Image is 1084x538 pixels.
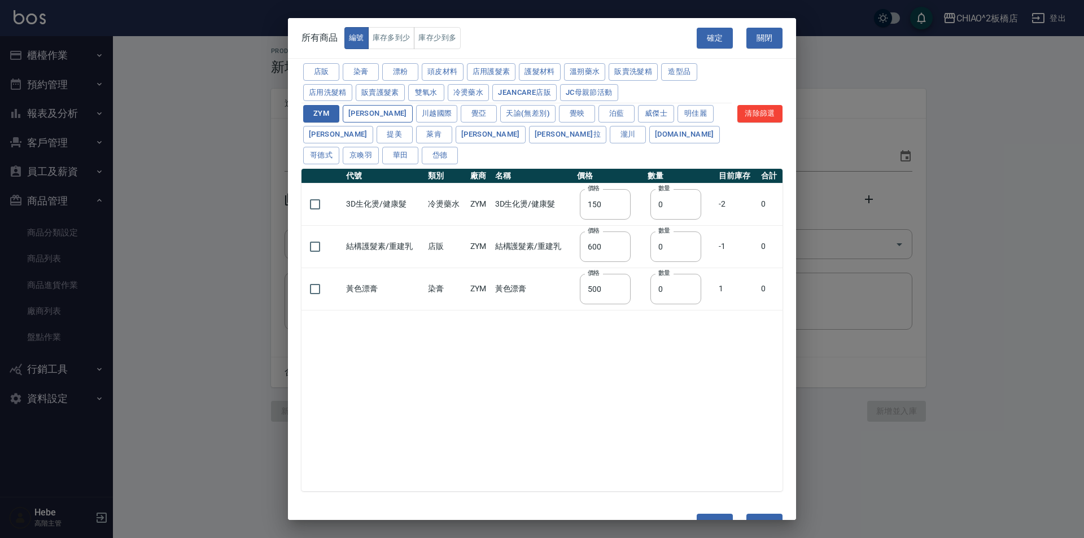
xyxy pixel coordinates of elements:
[343,268,425,310] td: 黃色漂膏
[588,184,600,193] label: 價格
[382,147,418,164] button: 華田
[588,226,600,235] label: 價格
[425,268,467,310] td: 染膏
[492,84,557,102] button: JeanCare店販
[529,126,606,143] button: [PERSON_NAME]拉
[467,169,492,183] th: 廠商
[716,225,758,268] td: -1
[425,225,467,268] td: 店販
[492,268,574,310] td: 黃色漂膏
[467,183,492,225] td: ZYM
[658,184,670,193] label: 數量
[467,63,516,81] button: 店用護髮素
[303,105,339,123] button: ZYM
[560,84,618,102] button: JC母親節活動
[716,169,758,183] th: 目前庫存
[368,27,415,49] button: 庫存多到少
[456,126,526,143] button: [PERSON_NAME]
[598,105,635,123] button: 泊藍
[492,225,574,268] td: 結構護髮素/重建乳
[343,225,425,268] td: 結構護髮素/重建乳
[737,105,783,123] button: 清除篩選
[301,27,461,49] div: 所有商品
[677,105,714,123] button: 明佳麗
[588,269,600,277] label: 價格
[467,268,492,310] td: ZYM
[303,147,339,164] button: 哥德式
[609,63,658,81] button: 販賣洗髮精
[422,63,464,81] button: 頭皮材料
[746,514,783,535] button: 關閉
[382,63,418,81] button: 漂粉
[448,84,489,102] button: 冷燙藥水
[564,63,606,81] button: 溫朔藥水
[697,514,733,535] button: 確定
[492,183,574,225] td: 3D生化燙/健康髮
[716,268,758,310] td: 1
[559,105,595,123] button: 覺映
[746,28,783,49] button: 關閉
[661,63,697,81] button: 造型品
[422,147,458,164] button: 岱德
[645,169,715,183] th: 數量
[343,147,379,164] button: 京喚羽
[303,84,352,102] button: 店用洗髮精
[610,126,646,143] button: 瀧川
[716,183,758,225] td: -2
[519,63,561,81] button: 護髮材料
[425,183,467,225] td: 冷燙藥水
[758,169,783,183] th: 合計
[343,105,413,123] button: [PERSON_NAME]
[758,183,783,225] td: 0
[343,169,425,183] th: 代號
[303,63,339,81] button: 店販
[416,126,452,143] button: 萊肯
[467,225,492,268] td: ZYM
[649,126,720,143] button: [DOMAIN_NAME]
[408,84,444,102] button: 雙氧水
[356,84,405,102] button: 販賣護髮素
[343,63,379,81] button: 染膏
[303,126,373,143] button: [PERSON_NAME]
[344,27,369,49] button: 編號
[758,225,783,268] td: 0
[697,28,733,49] button: 確定
[425,169,467,183] th: 類別
[758,268,783,310] td: 0
[658,269,670,277] label: 數量
[492,169,574,183] th: 名稱
[574,169,645,183] th: 價格
[377,126,413,143] button: 提美
[461,105,497,123] button: 覺亞
[658,226,670,235] label: 數量
[343,183,425,225] td: 3D生化燙/健康髮
[500,105,556,123] button: 天諭(無差別)
[638,105,674,123] button: 威傑士
[414,27,461,49] button: 庫存少到多
[416,105,458,123] button: 川越國際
